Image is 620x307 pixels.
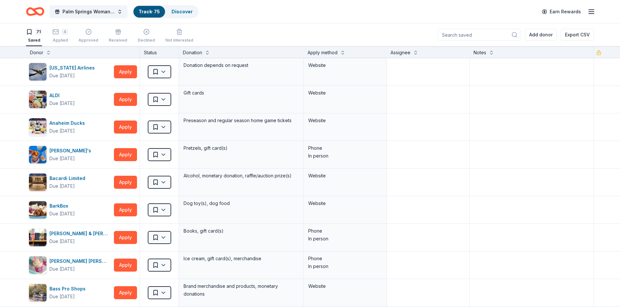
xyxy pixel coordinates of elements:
div: Due [DATE] [49,127,75,135]
div: Declined [138,38,155,43]
div: Ice cream, gift card(s), merchandise [183,254,299,263]
button: Apply [114,231,137,244]
button: Apply [114,203,137,216]
img: Image for Bass Pro Shops [29,284,47,301]
img: Image for Barnes & Noble [29,229,47,246]
button: Apply [114,259,137,272]
div: Applied [52,38,68,43]
div: Due [DATE] [49,99,75,107]
div: Received [109,38,127,43]
button: Image for Barnes & Noble[PERSON_NAME] & [PERSON_NAME]Due [DATE] [29,228,111,247]
button: Image for Bacardi LimitedBacardi LimitedDue [DATE] [29,173,111,191]
button: Palm Springs Woman's Club Scholarship Event [49,5,128,18]
div: Website [308,117,382,124]
img: Image for BarkBox [29,201,47,219]
div: Phone [308,255,382,262]
div: In person [308,152,382,160]
div: Phone [308,144,382,152]
div: [PERSON_NAME]'s [49,147,94,155]
div: Donation [183,49,202,57]
button: Not interested [165,26,193,46]
div: Anaheim Ducks [49,119,88,127]
div: [US_STATE] Airlines [49,64,97,72]
div: Phone [308,227,382,235]
div: 71 [35,29,42,35]
div: Due [DATE] [49,210,75,218]
img: Image for ALDI [29,91,47,108]
div: Website [308,172,382,180]
button: 4Applied [52,26,68,46]
div: Website [308,282,382,290]
button: Image for Alaska Airlines[US_STATE] AirlinesDue [DATE] [29,63,111,81]
div: Notes [474,49,486,57]
div: Not interested [165,38,193,43]
div: Approved [78,38,98,43]
div: Website [308,199,382,207]
div: In person [308,262,382,270]
button: Track· 75Discover [133,5,199,18]
div: Website [308,61,382,69]
button: Image for Bass Pro ShopsBass Pro ShopsDue [DATE] [29,284,111,302]
button: Export CSV [561,29,594,41]
div: BarkBox [49,202,75,210]
div: Due [DATE] [49,237,75,245]
div: Alcohol, monetary donation, raffle/auction prize(s) [183,171,299,180]
span: Palm Springs Woman's Club Scholarship Event [62,8,115,16]
button: Image for ALDI ALDIDue [DATE] [29,90,111,109]
div: Bass Pro Shops [49,285,88,293]
div: Saved [26,38,42,43]
button: Image for Baskin Robbins[PERSON_NAME] [PERSON_NAME]Due [DATE] [29,256,111,274]
img: Image for Bacardi Limited [29,173,47,191]
input: Search saved [438,29,521,41]
button: Apply [114,65,137,78]
button: Image for BarkBoxBarkBoxDue [DATE] [29,201,111,219]
div: Brand merchandise and products, monetary donations [183,282,299,299]
button: Add donor [525,29,557,41]
div: ALDI [49,92,75,99]
img: Image for Anaheim Ducks [29,118,47,136]
a: Earn Rewards [538,6,585,18]
button: Apply [114,93,137,106]
div: Website [308,89,382,97]
img: Image for Auntie Anne's [29,146,47,163]
div: Books, gift card(s) [183,226,299,236]
button: Apply [114,121,137,134]
div: Due [DATE] [49,155,75,162]
div: Dog toy(s), dog food [183,199,299,208]
div: Due [DATE] [49,72,75,80]
button: Image for Anaheim DucksAnaheim DucksDue [DATE] [29,118,111,136]
div: Gift cards [183,88,299,97]
button: Declined [138,26,155,46]
a: Discover [172,9,193,14]
div: 4 [62,29,68,35]
button: Image for Auntie Anne's [PERSON_NAME]'sDue [DATE] [29,146,111,164]
img: Image for Baskin Robbins [29,256,47,274]
div: Preseason and regular season home game tickets [183,116,299,125]
div: Donor [30,49,43,57]
div: Due [DATE] [49,265,75,273]
button: 71Saved [26,26,42,46]
button: Approved [78,26,98,46]
div: Donation depends on request [183,61,299,70]
button: Apply [114,148,137,161]
button: Apply [114,286,137,299]
a: Track· 75 [139,9,160,14]
img: Image for Alaska Airlines [29,63,47,81]
div: Due [DATE] [49,182,75,190]
div: [PERSON_NAME] & [PERSON_NAME] [49,230,111,237]
a: Home [26,4,44,19]
button: Apply [114,176,137,189]
div: [PERSON_NAME] [PERSON_NAME] [49,257,111,265]
div: Status [140,46,179,58]
div: Due [DATE] [49,293,75,301]
div: Bacardi Limited [49,174,88,182]
button: Received [109,26,127,46]
div: In person [308,235,382,243]
div: Pretzels, gift card(s) [183,144,299,153]
div: Apply method [308,49,338,57]
div: Assignee [391,49,410,57]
